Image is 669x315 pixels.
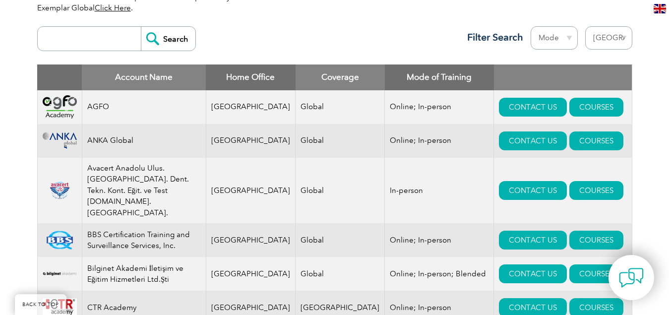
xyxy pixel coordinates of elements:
[95,3,131,12] a: Click Here
[499,98,567,117] a: CONTACT US
[82,124,206,158] td: ANKA Global
[385,257,494,291] td: Online; In-person; Blended
[206,158,296,224] td: [GEOGRAPHIC_DATA]
[385,158,494,224] td: In-person
[43,264,77,283] img: a1985bb7-a6fe-eb11-94ef-002248181dbe-logo.png
[82,257,206,291] td: Bilginet Akademi İletişim ve Eğitim Hizmetleri Ltd.Şti
[385,124,494,158] td: Online; In-person
[296,257,385,291] td: Global
[206,90,296,124] td: [GEOGRAPHIC_DATA]
[569,231,623,250] a: COURSES
[569,264,623,283] a: COURSES
[141,27,195,51] input: Search
[499,131,567,150] a: CONTACT US
[569,131,623,150] a: COURSES
[15,294,66,315] a: BACK TO TOP
[82,158,206,224] td: Avacert Anadolu Ulus. [GEOGRAPHIC_DATA]. Dent. Tekn. Kont. Eğit. ve Test [DOMAIN_NAME]. [GEOGRAPH...
[499,231,567,250] a: CONTACT US
[569,181,623,200] a: COURSES
[43,181,77,200] img: 815efeab-5b6f-eb11-a812-00224815377e-logo.png
[206,64,296,90] th: Home Office: activate to sort column ascending
[43,231,77,250] img: 81a8cf56-15af-ea11-a812-000d3a79722d-logo.png
[619,265,644,290] img: contact-chat.png
[82,90,206,124] td: AGFO
[385,223,494,257] td: Online; In-person
[82,64,206,90] th: Account Name: activate to sort column descending
[206,223,296,257] td: [GEOGRAPHIC_DATA]
[82,223,206,257] td: BBS Certification Training and Surveillance Services, Inc.
[499,264,567,283] a: CONTACT US
[654,4,666,13] img: en
[296,90,385,124] td: Global
[296,158,385,224] td: Global
[296,64,385,90] th: Coverage: activate to sort column ascending
[461,31,523,44] h3: Filter Search
[499,181,567,200] a: CONTACT US
[385,90,494,124] td: Online; In-person
[296,223,385,257] td: Global
[569,98,623,117] a: COURSES
[206,257,296,291] td: [GEOGRAPHIC_DATA]
[206,124,296,158] td: [GEOGRAPHIC_DATA]
[385,64,494,90] th: Mode of Training: activate to sort column ascending
[43,132,77,148] img: c09c33f4-f3a0-ea11-a812-000d3ae11abd-logo.png
[296,124,385,158] td: Global
[494,64,632,90] th: : activate to sort column ascending
[43,95,77,118] img: 2d900779-188b-ea11-a811-000d3ae11abd-logo.png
